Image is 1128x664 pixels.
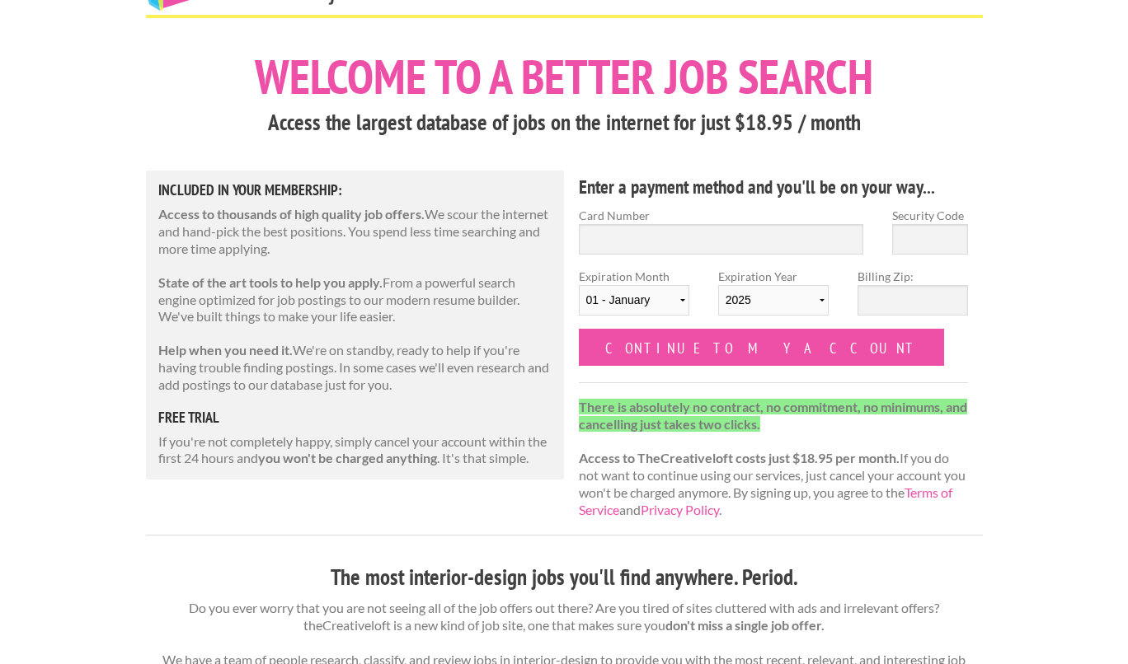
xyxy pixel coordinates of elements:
[579,399,969,519] p: If you do not want to continue using our services, just cancel your account you won't be charged ...
[579,329,945,366] input: Continue to my account
[718,268,829,329] label: Expiration Year
[718,285,829,316] select: Expiration Year
[641,502,719,517] a: Privacy Policy
[158,433,552,468] p: If you're not completely happy, simply cancel your account within the first 24 hours and . It's t...
[158,183,552,198] h5: Included in Your Membership:
[579,285,689,316] select: Expiration Month
[579,399,967,432] strong: There is absolutely no contract, no commitment, no minimums, and cancelling just takes two clicks.
[579,174,969,200] h4: Enter a payment method and you'll be on your way...
[579,268,689,329] label: Expiration Month
[158,206,425,222] strong: Access to thousands of high quality job offers.
[258,450,437,465] strong: you won't be charged anything
[158,342,293,358] strong: Help when you need it.
[579,207,864,224] label: Card Number
[158,274,383,290] strong: State of the art tools to help you apply.
[579,450,900,465] strong: Access to TheCreativeloft costs just $18.95 per month.
[158,342,552,393] p: We're on standby, ready to help if you're having trouble finding postings. In some cases we'll ev...
[579,484,952,517] a: Terms of Service
[146,53,983,101] h1: Welcome to a better job search
[158,410,552,425] h5: free trial
[146,107,983,138] h3: Access the largest database of jobs on the internet for just $18.95 / month
[158,206,552,257] p: We scour the internet and hand-pick the best positions. You spend less time searching and more ti...
[146,562,983,593] h3: The most interior-design jobs you'll find anywhere. Period.
[158,274,552,325] p: From a powerful search engine optimized for job postings to our modern resume builder. We've buil...
[858,268,968,285] label: Billing Zip:
[892,207,968,224] label: Security Code
[665,617,825,633] strong: don't miss a single job offer.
